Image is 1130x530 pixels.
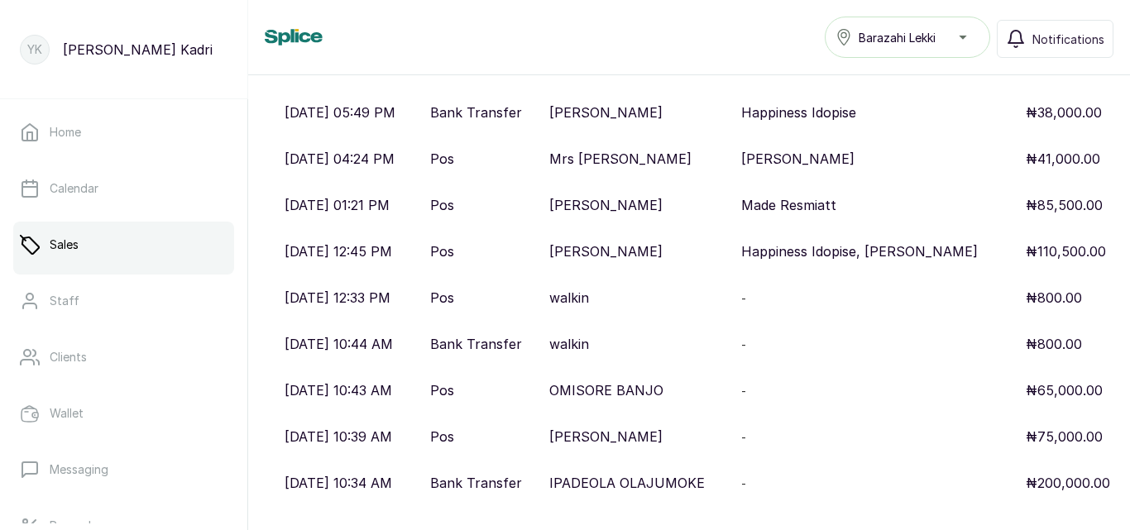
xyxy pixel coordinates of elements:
[50,180,98,197] p: Calendar
[50,349,87,365] p: Clients
[741,337,746,351] span: -
[430,241,454,261] p: Pos
[1026,195,1103,215] p: ₦85,500.00
[285,380,392,400] p: [DATE] 10:43 AM
[1026,241,1106,261] p: ₦110,500.00
[50,461,108,478] p: Messaging
[13,278,234,324] a: Staff
[741,103,856,122] p: Happiness Idopise
[285,195,390,215] p: [DATE] 01:21 PM
[285,288,390,308] p: [DATE] 12:33 PM
[549,149,692,169] p: Mrs [PERSON_NAME]
[1032,31,1104,48] span: Notifications
[549,334,589,354] p: walkin
[549,427,663,446] p: [PERSON_NAME]
[859,29,936,46] span: Barazahi Lekki
[50,236,79,253] p: Sales
[50,293,79,309] p: Staff
[741,384,746,398] span: -
[27,41,42,58] p: YK
[1026,149,1100,169] p: ₦41,000.00
[285,103,395,122] p: [DATE] 05:49 PM
[285,473,392,493] p: [DATE] 10:34 AM
[50,124,81,141] p: Home
[50,405,84,422] p: Wallet
[430,149,454,169] p: Pos
[430,427,454,446] p: Pos
[549,103,663,122] p: [PERSON_NAME]
[1026,334,1082,354] p: ₦800.00
[285,241,392,261] p: [DATE] 12:45 PM
[430,334,522,354] p: Bank Transfer
[549,241,663,261] p: [PERSON_NAME]
[13,222,234,268] a: Sales
[285,427,392,446] p: [DATE] 10:39 AM
[430,380,454,400] p: Pos
[741,291,746,305] span: -
[13,390,234,437] a: Wallet
[549,195,663,215] p: [PERSON_NAME]
[1026,103,1102,122] p: ₦38,000.00
[741,430,746,444] span: -
[825,17,990,58] button: Barazahi Lekki
[741,195,836,215] p: Made Resmiatt
[285,334,393,354] p: [DATE] 10:44 AM
[13,446,234,493] a: Messaging
[741,149,855,169] p: [PERSON_NAME]
[549,380,663,400] p: OMISORE BANJO
[63,40,213,60] p: [PERSON_NAME] Kadri
[997,20,1113,58] button: Notifications
[430,288,454,308] p: Pos
[549,288,589,308] p: walkin
[285,149,395,169] p: [DATE] 04:24 PM
[430,473,522,493] p: Bank Transfer
[1026,473,1110,493] p: ₦200,000.00
[741,476,746,490] span: -
[13,165,234,212] a: Calendar
[1026,288,1082,308] p: ₦800.00
[430,195,454,215] p: Pos
[549,473,705,493] p: IPADEOLA OLAJUMOKE
[13,109,234,155] a: Home
[1026,380,1103,400] p: ₦65,000.00
[741,241,978,261] p: Happiness Idopise, [PERSON_NAME]
[430,103,522,122] p: Bank Transfer
[1026,427,1103,446] p: ₦75,000.00
[13,334,234,380] a: Clients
